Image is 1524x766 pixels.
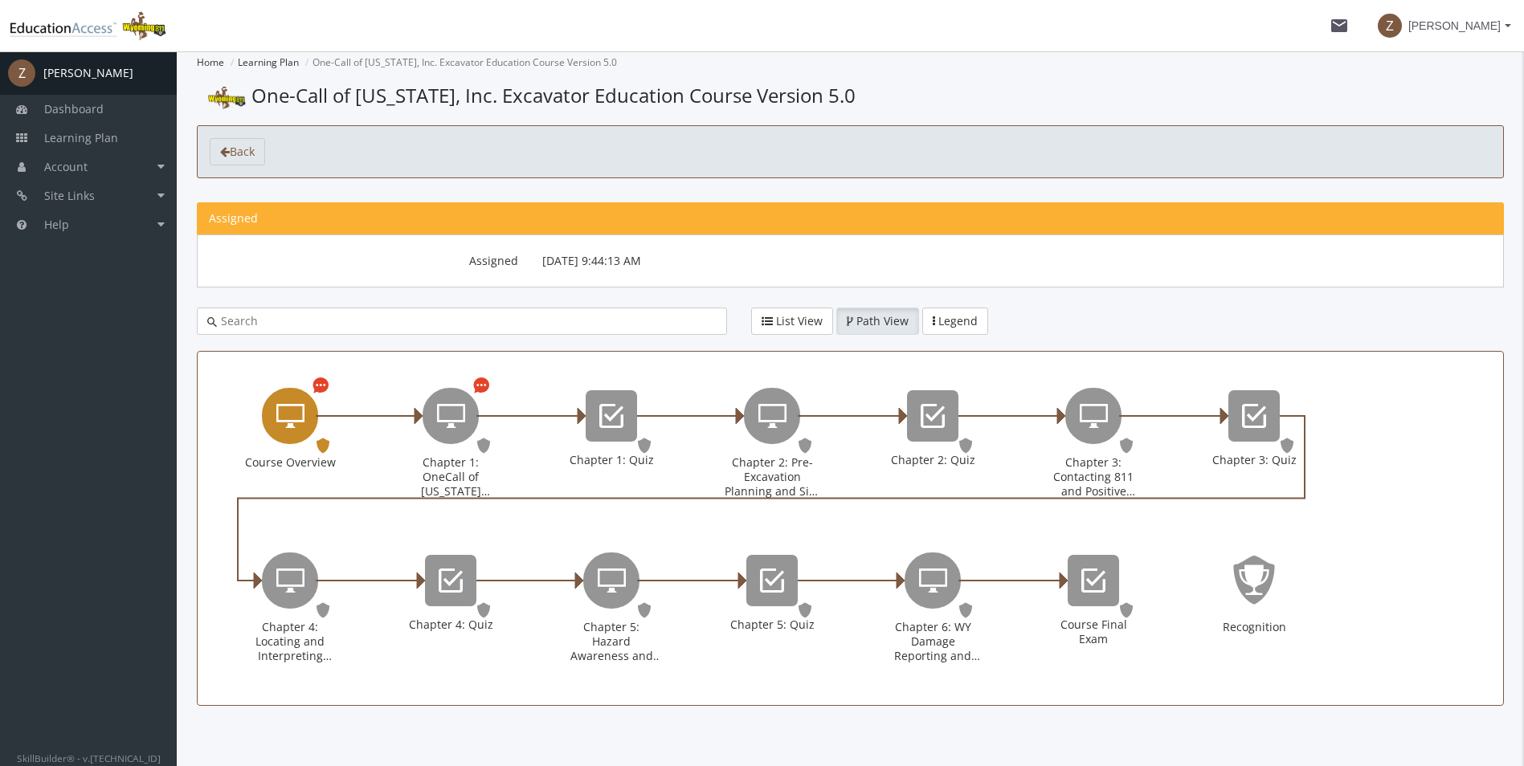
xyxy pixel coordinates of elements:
div: Chapter 4: Quiz [370,528,531,693]
span: Dashboard [44,101,104,116]
span: Back [230,144,255,159]
div: Chapter 6: WY Damage Reporting and Enforcement [885,620,981,664]
div: Chapter 1: OneCall of [US_STATE] Introduction [402,455,499,499]
div: Chapter 3: Contacting 811 and Positive Response [1045,455,1142,499]
a: Home [197,55,224,69]
section: toolbar [197,125,1504,178]
div: Recognition [1206,620,1302,634]
span: Z [8,59,35,87]
section: Learning Path Information [197,202,1504,287]
label: Assigned [210,247,530,269]
div: Chapter 3: Contacting 811 and Positive Response [1013,364,1174,528]
div: Chapter 5: Hazard Awareness and Excavation Best Practices [531,528,692,693]
span: Path View [856,313,909,328]
div: Learning Path [197,351,1504,706]
li: One-Call of [US_STATE], Inc. Excavator Education Course Version 5.0 [301,51,617,74]
span: Assigned [209,210,258,226]
span: Z [1378,14,1402,38]
div: Chapter 4: Locating and Interpreting Markings [242,620,338,664]
span: Account [44,159,88,174]
div: Chapter 3: Quiz [1174,364,1334,528]
div: Chapter 1: OneCall of Wyoming Introduction [370,364,531,528]
div: Chapter 2: Quiz [852,364,1013,528]
span: Site Links [44,188,95,203]
p: [DATE] 9:44:13 AM [542,247,839,275]
div: Course Overview [242,455,338,470]
div: Chapter 1: Quiz [531,364,692,528]
span: Help [44,217,69,232]
div: [PERSON_NAME] [43,65,133,81]
div: Chapter 2: Quiz [885,453,981,467]
div: Chapter 3: Quiz [1206,453,1302,467]
mat-icon: mail [1330,16,1349,35]
input: Search [217,313,717,329]
nav: Breadcrumbs [197,51,1504,74]
div: Course Final Exam [1045,617,1142,646]
div: Recognition - Assigned [1174,528,1334,693]
div: Chapter 4: Locating and Interpreting Markings [210,528,370,693]
span: Learning Plan [44,130,118,145]
div: Course Overview [210,364,370,528]
div: Chapter 1: Quiz [563,453,660,467]
div: Chapter 2: Pre-Excavation Planning and Site Preparation [724,455,820,499]
div: Chapter 2: Pre-Excavation Planning and Site Preparation [692,364,852,528]
span: [PERSON_NAME] [1408,11,1501,40]
span: List View [776,313,823,328]
div: Chapter 5: Quiz [724,617,820,632]
span: Legend [938,313,978,328]
a: Learning Plan [238,55,299,69]
small: SkillBuilder® - v.[TECHNICAL_ID] [17,752,161,764]
span: One-Call of [US_STATE], Inc. Excavator Education Course Version 5.0 [251,82,856,108]
div: Chapter 5: Hazard Awareness and Excavation Best Practices [563,620,660,664]
div: Course Final Exam [1013,528,1174,693]
div: Chapter 5: Quiz [692,528,852,693]
div: Chapter 4: Quiz [402,617,499,632]
div: Chapter 6: WY Damage Reporting and Enforcement [852,528,1013,693]
a: Back [210,138,265,165]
